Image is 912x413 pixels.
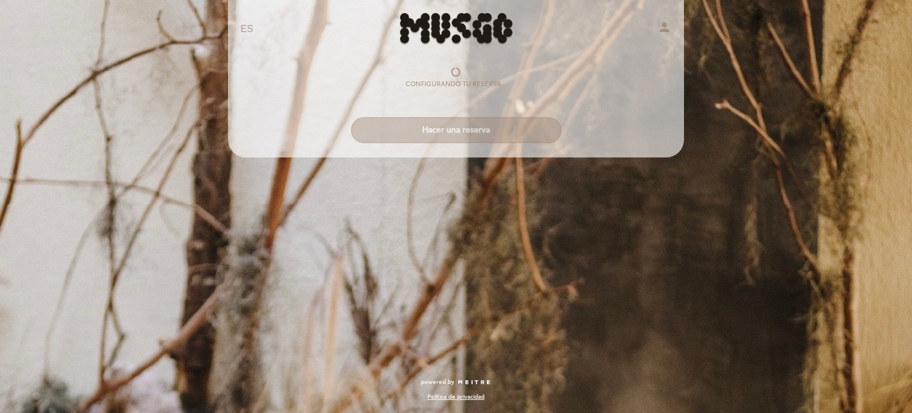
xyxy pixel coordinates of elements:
[657,20,672,34] i: person
[406,80,506,89] div: Configurando tu reserva...
[657,20,672,39] button: person
[382,13,530,46] a: Musgo
[427,393,484,401] a: Política de privacidad
[421,378,491,386] a: powered by
[421,378,454,386] span: powered by
[351,117,562,143] button: Hacer una reserva
[457,380,491,386] img: MEITRE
